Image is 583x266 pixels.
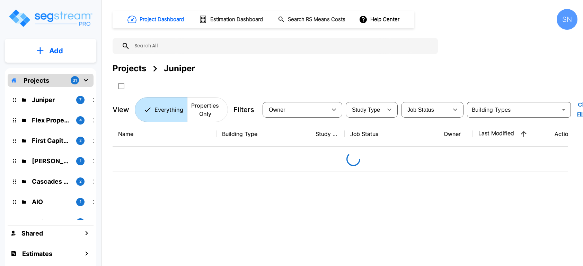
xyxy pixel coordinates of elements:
[135,97,187,122] button: Everything
[79,117,82,123] p: 4
[32,116,71,125] p: Flex Properties
[469,105,557,114] input: Building Types
[125,12,188,27] button: Project Dashboard
[438,121,473,147] th: Owner
[5,41,96,61] button: Add
[49,46,63,56] p: Add
[32,177,71,186] p: Cascades Cover Two LLC
[113,121,217,147] th: Name
[164,62,195,75] div: Juniper
[113,62,146,75] div: Projects
[22,249,52,258] h1: Estimates
[275,13,349,26] button: Search RS Means Costs
[352,107,380,113] span: Study Type
[233,104,254,115] p: Filters
[357,13,402,26] button: Help Center
[473,121,549,147] th: Last Modified
[79,97,81,103] p: 7
[347,100,382,119] div: Select
[113,104,129,115] p: View
[403,100,448,119] div: Select
[559,105,568,114] button: Open
[407,107,434,113] span: Job Status
[21,229,43,238] h1: Shared
[210,16,263,24] h1: Estimation Dashboard
[217,121,310,147] th: Building Type
[80,219,81,225] p: 1
[130,38,434,54] input: Search All
[135,97,228,122] div: Platform
[79,178,82,184] p: 2
[24,76,49,85] p: Projects
[557,9,577,30] div: SN
[187,97,228,122] button: Properties Only
[269,107,285,113] span: Owner
[32,218,71,227] p: Estimate Property
[32,156,71,166] p: Kessler Rental
[80,199,81,205] p: 1
[8,8,93,28] img: Logo
[80,158,81,164] p: 1
[191,101,219,118] p: Properties Only
[288,16,345,24] h1: Search RS Means Costs
[140,16,184,24] h1: Project Dashboard
[310,121,345,147] th: Study Type
[114,79,128,93] button: SelectAll
[196,12,267,27] button: Estimation Dashboard
[345,121,438,147] th: Job Status
[264,100,327,119] div: Select
[32,136,71,145] p: First Capital Advisors
[32,197,71,207] p: AIO
[32,95,71,104] p: Juniper
[154,106,183,114] p: Everything
[79,138,82,144] p: 2
[73,77,77,83] p: 31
